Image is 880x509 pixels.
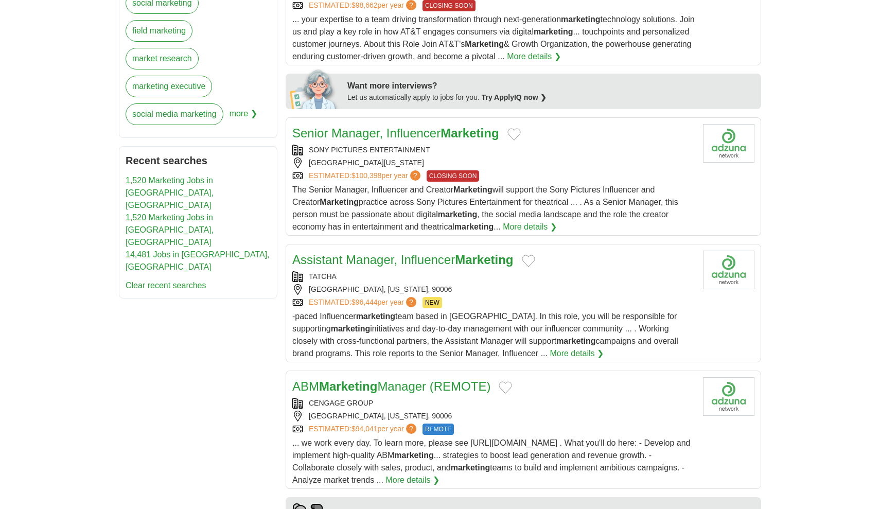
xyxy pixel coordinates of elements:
img: Company logo [703,251,754,289]
img: Company logo [703,124,754,163]
img: apply-iq-scientist.png [290,68,340,109]
a: More details ❯ [385,474,439,486]
strong: Marketing [465,40,504,48]
strong: Marketing [319,379,377,393]
strong: Marketing [441,126,499,140]
div: SONY PICTURES ENTERTAINMENT [292,145,695,155]
strong: Marketing [455,253,513,267]
div: [GEOGRAPHIC_DATA], [US_STATE], 90006 [292,284,695,295]
span: The Senior Manager, Influencer and Creator will support the Sony Pictures Influencer and Creator ... [292,185,678,231]
a: marketing executive [126,76,212,97]
strong: Marketing [453,185,492,194]
strong: marketing [331,324,370,333]
a: ABMMarketingManager (REMOTE) [292,379,490,393]
a: 1,520 Marketing Jobs in [GEOGRAPHIC_DATA], [GEOGRAPHIC_DATA] [126,213,214,247]
div: CENGAGE GROUP [292,398,695,409]
span: ? [406,297,416,307]
span: $98,662 [351,1,378,9]
a: More details ❯ [550,347,604,360]
span: $96,444 [351,298,378,306]
a: social media marketing [126,103,223,125]
span: -paced Influencer team based in [GEOGRAPHIC_DATA]. In this role, you will be responsible for supp... [292,312,678,358]
strong: marketing [556,337,595,345]
span: REMOTE [423,424,454,435]
button: Add to favorite jobs [499,381,512,394]
a: ESTIMATED:$94,041per year? [309,424,418,435]
button: Add to favorite jobs [507,128,521,141]
div: [GEOGRAPHIC_DATA], [US_STATE], 90006 [292,411,695,422]
div: TATCHA [292,271,695,282]
a: field marketing [126,20,192,42]
span: ? [406,424,416,434]
strong: marketing [451,463,490,472]
a: market research [126,48,199,69]
a: More details ❯ [507,50,561,63]
strong: Marketing [320,198,359,206]
button: Add to favorite jobs [522,255,535,267]
strong: marketing [454,222,494,231]
a: 1,520 Marketing Jobs in [GEOGRAPHIC_DATA], [GEOGRAPHIC_DATA] [126,176,214,209]
a: Senior Manager, InfluencerMarketing [292,126,499,140]
span: more ❯ [230,103,257,131]
a: Try ApplyIQ now ❯ [482,93,547,101]
span: ... we work every day. To learn more, please see [URL][DOMAIN_NAME] . What you'll do here: - Deve... [292,438,690,484]
span: $100,398 [351,171,381,180]
div: Let us automatically apply to jobs for you. [347,92,755,103]
div: Want more interviews? [347,80,755,92]
a: 14,481 Jobs in [GEOGRAPHIC_DATA], [GEOGRAPHIC_DATA] [126,250,270,271]
strong: marketing [438,210,477,219]
strong: marketing [534,27,573,36]
span: $94,041 [351,425,378,433]
a: ESTIMATED:$96,444per year? [309,297,418,308]
h2: Recent searches [126,153,271,168]
img: Company logo [703,377,754,416]
span: ... your expertise to a team driving transformation through next-generation technology solutions.... [292,15,695,61]
a: ESTIMATED:$100,398per year? [309,170,423,182]
strong: marketing [394,451,433,460]
span: ? [410,170,420,181]
a: More details ❯ [503,221,557,233]
strong: marketing [356,312,395,321]
strong: marketing [561,15,600,24]
div: [GEOGRAPHIC_DATA][US_STATE] [292,157,695,168]
a: Clear recent searches [126,281,206,290]
span: CLOSING SOON [427,170,480,182]
span: NEW [423,297,442,308]
a: Assistant Manager, InfluencerMarketing [292,253,514,267]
